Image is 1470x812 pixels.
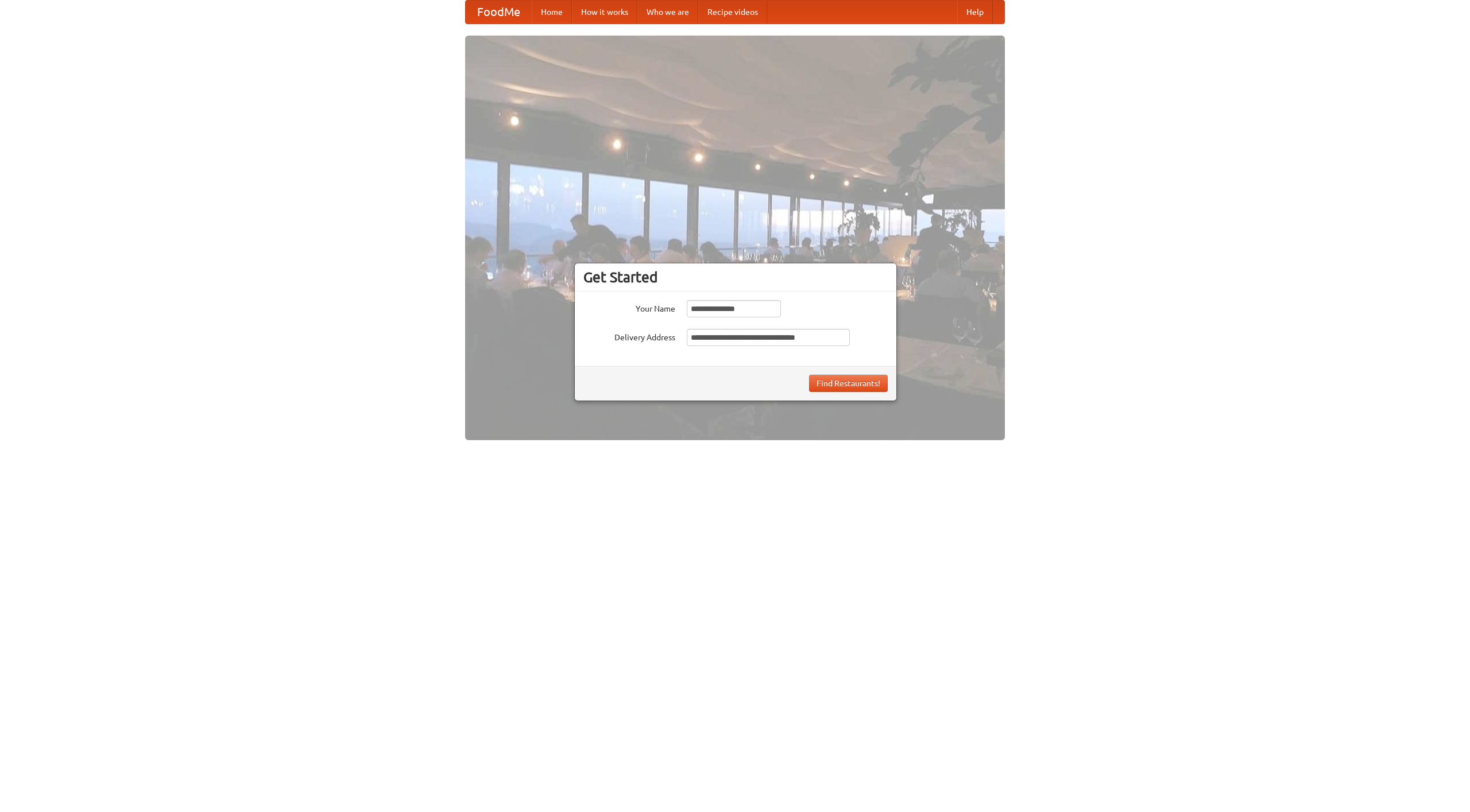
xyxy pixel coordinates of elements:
a: Help [957,1,993,24]
a: FoodMe [466,1,532,24]
a: How it works [572,1,637,24]
a: Home [532,1,572,24]
h3: Get Started [583,269,888,286]
a: Recipe videos [698,1,767,24]
a: Who we are [637,1,698,24]
button: Find Restaurants! [809,375,888,392]
label: Delivery Address [583,329,675,343]
label: Your Name [583,300,675,314]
